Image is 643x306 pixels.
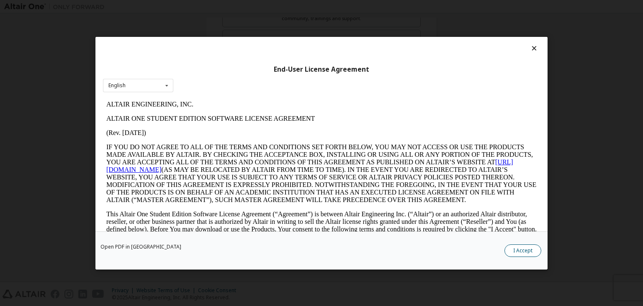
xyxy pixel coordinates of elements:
a: [URL][DOMAIN_NAME] [3,61,410,76]
button: I Accept [504,244,541,257]
p: ALTAIR ONE STUDENT EDITION SOFTWARE LICENSE AGREEMENT [3,18,434,25]
p: (Rev. [DATE]) [3,32,434,39]
p: This Altair One Student Edition Software License Agreement (“Agreement”) is between Altair Engine... [3,113,434,143]
p: IF YOU DO NOT AGREE TO ALL OF THE TERMS AND CONDITIONS SET FORTH BELOW, YOU MAY NOT ACCESS OR USE... [3,46,434,106]
a: Open PDF in [GEOGRAPHIC_DATA] [100,244,181,249]
div: End-User License Agreement [103,65,540,73]
div: English [108,83,126,88]
p: ALTAIR ENGINEERING, INC. [3,3,434,11]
